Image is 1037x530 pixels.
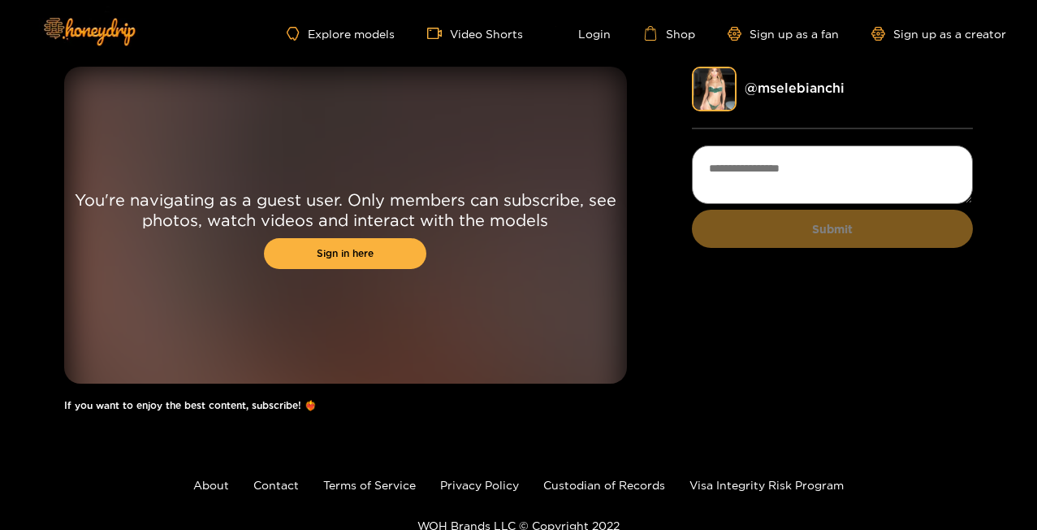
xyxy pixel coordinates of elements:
a: Terms of Service [323,479,416,491]
a: Contact [253,479,299,491]
a: Login [555,26,611,41]
a: Privacy Policy [440,479,519,491]
a: Sign up as a creator [871,27,1006,41]
a: Sign up as a fan [728,27,839,41]
a: Shop [643,26,695,41]
a: Sign in here [264,238,426,269]
a: About [193,479,229,491]
a: Explore models [287,27,394,41]
p: You're navigating as a guest user. Only members can subscribe, see photos, watch videos and inter... [64,189,627,230]
button: Submit [692,210,974,248]
a: @ mselebianchi [745,80,845,95]
a: Custodian of Records [543,479,665,491]
a: Visa Integrity Risk Program [689,479,844,491]
a: Video Shorts [427,26,523,41]
h1: If you want to enjoy the best content, subscribe! ❤️‍🔥 [64,400,627,411]
span: video-camera [427,26,450,41]
img: mselebianchi [692,67,737,111]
